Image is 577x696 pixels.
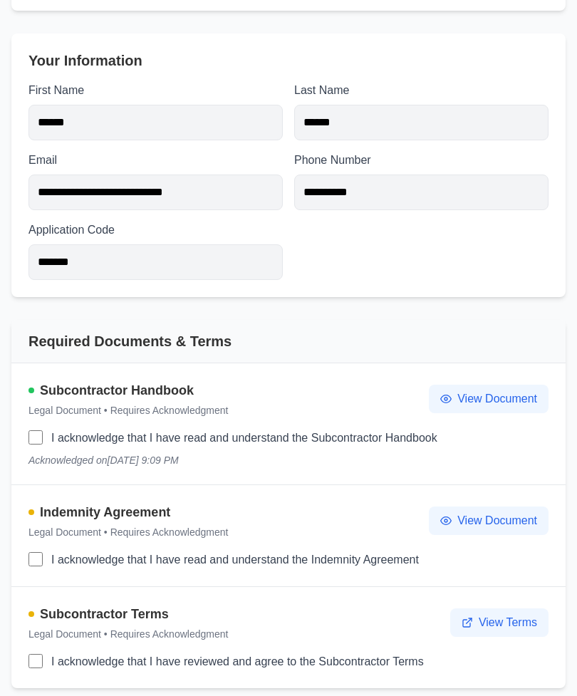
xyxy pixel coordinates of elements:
[51,429,437,447] span: I acknowledge that I have read and understand the Subcontractor Handbook
[429,507,549,535] button: View Document
[28,403,417,417] p: Legal Document • Requires Acknowledgment
[28,82,283,99] label: First Name
[457,390,537,407] span: View Document
[28,654,43,668] input: I acknowledge that I have reviewed and agree to the Subcontractor Terms
[28,453,549,467] p: Acknowledged on [DATE] 9:09 PM
[28,152,283,169] label: Email
[28,51,549,71] h2: Your Information
[40,380,194,400] span: Subcontractor Handbook
[28,430,43,445] input: I acknowledge that I have read and understand the Subcontractor Handbook
[479,614,537,631] span: View Terms
[51,551,419,569] span: I acknowledge that I have read and understand the Indemnity Agreement
[294,152,549,169] label: Phone Number
[28,525,417,539] p: Legal Document • Requires Acknowledgment
[28,552,43,566] input: I acknowledge that I have read and understand the Indemnity Agreement
[294,82,549,99] label: Last Name
[40,604,169,624] span: Subcontractor Terms
[51,653,424,671] span: I acknowledge that I have reviewed and agree to the Subcontractor Terms
[28,222,283,239] label: Application Code
[457,512,537,529] span: View Document
[450,608,549,637] button: View Terms
[28,331,549,351] h2: Required Documents & Terms
[28,627,439,641] p: Legal Document • Requires Acknowledgment
[429,385,549,413] button: View Document
[40,502,170,522] span: Indemnity Agreement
